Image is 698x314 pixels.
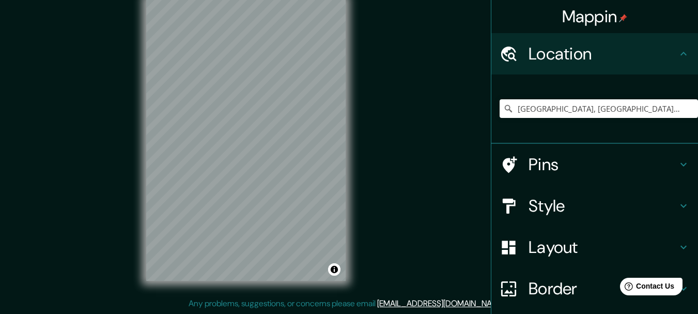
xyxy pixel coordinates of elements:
[529,196,677,216] h4: Style
[491,185,698,227] div: Style
[500,99,698,118] input: Pick your city or area
[189,297,506,310] p: Any problems, suggestions, or concerns please email .
[491,268,698,309] div: Border
[529,278,677,299] h4: Border
[606,274,687,303] iframe: Help widget launcher
[529,154,677,175] h4: Pins
[491,227,698,268] div: Layout
[562,6,628,27] h4: Mappin
[377,298,505,309] a: [EMAIL_ADDRESS][DOMAIN_NAME]
[328,263,340,276] button: Toggle attribution
[529,237,677,258] h4: Layout
[491,33,698,74] div: Location
[619,14,627,22] img: pin-icon.png
[529,43,677,64] h4: Location
[491,144,698,185] div: Pins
